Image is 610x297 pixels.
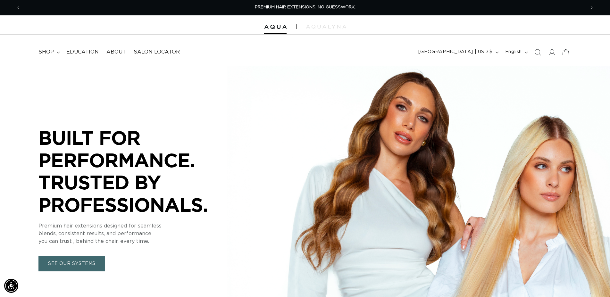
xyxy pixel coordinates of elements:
[264,25,287,29] img: Aqua Hair Extensions
[38,237,231,245] p: you can trust , behind the chair, every time.
[578,266,610,297] iframe: Chat Widget
[505,49,522,55] span: English
[66,49,99,55] span: Education
[4,279,18,293] div: Accessibility Menu
[418,49,493,55] span: [GEOGRAPHIC_DATA] | USD $
[130,45,184,59] a: Salon Locator
[306,25,346,29] img: aqualyna.com
[585,2,599,14] button: Next announcement
[38,256,105,271] a: SEE OUR SYSTEMS
[414,46,501,58] button: [GEOGRAPHIC_DATA] | USD $
[255,5,355,9] span: PREMIUM HAIR EXTENSIONS. NO GUESSWORK.
[11,2,25,14] button: Previous announcement
[103,45,130,59] a: About
[134,49,180,55] span: Salon Locator
[35,45,63,59] summary: shop
[38,230,231,237] p: blends, consistent results, and performance
[63,45,103,59] a: Education
[38,127,231,216] p: BUILT FOR PERFORMANCE. TRUSTED BY PROFESSIONALS.
[501,46,531,58] button: English
[38,222,231,230] p: Premium hair extensions designed for seamless
[106,49,126,55] span: About
[38,49,54,55] span: shop
[531,45,545,59] summary: Search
